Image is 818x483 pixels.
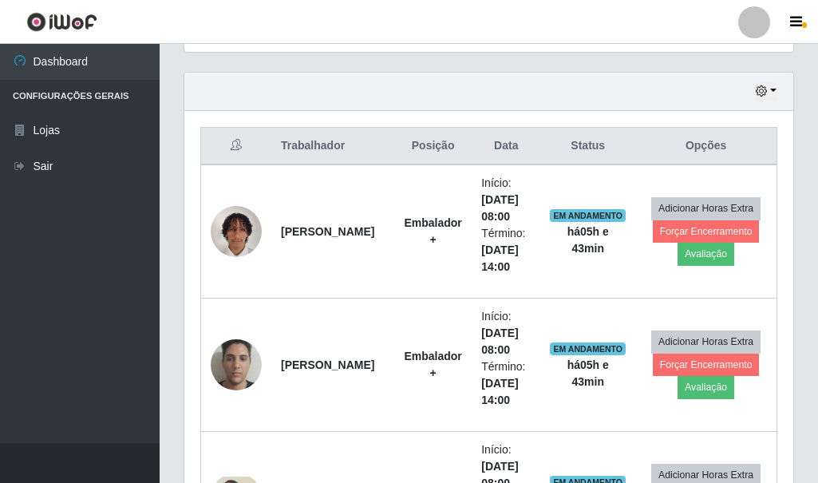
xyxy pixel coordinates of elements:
strong: há 05 h e 43 min [567,358,609,388]
img: 1756165895154.jpeg [211,307,262,422]
time: [DATE] 14:00 [481,243,518,273]
strong: há 05 h e 43 min [567,225,609,255]
time: [DATE] 08:00 [481,193,518,223]
strong: [PERSON_NAME] [281,225,374,238]
span: EM ANDAMENTO [550,209,626,222]
th: Posição [394,128,472,165]
button: Avaliação [678,376,734,398]
button: Adicionar Horas Extra [651,197,761,220]
th: Data [472,128,540,165]
li: Término: [481,225,531,275]
button: Forçar Encerramento [653,354,760,376]
th: Trabalhador [271,128,394,165]
strong: [PERSON_NAME] [281,358,374,371]
img: 1756130312348.jpeg [211,197,262,265]
button: Adicionar Horas Extra [651,331,761,353]
th: Opções [635,128,777,165]
li: Início: [481,175,531,225]
strong: Embalador + [404,216,461,246]
time: [DATE] 08:00 [481,327,518,356]
button: Forçar Encerramento [653,220,760,243]
time: [DATE] 14:00 [481,377,518,406]
li: Término: [481,358,531,409]
span: EM ANDAMENTO [550,342,626,355]
th: Status [540,128,635,165]
li: Início: [481,308,531,358]
button: Avaliação [678,243,734,265]
strong: Embalador + [404,350,461,379]
img: CoreUI Logo [26,12,97,32]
